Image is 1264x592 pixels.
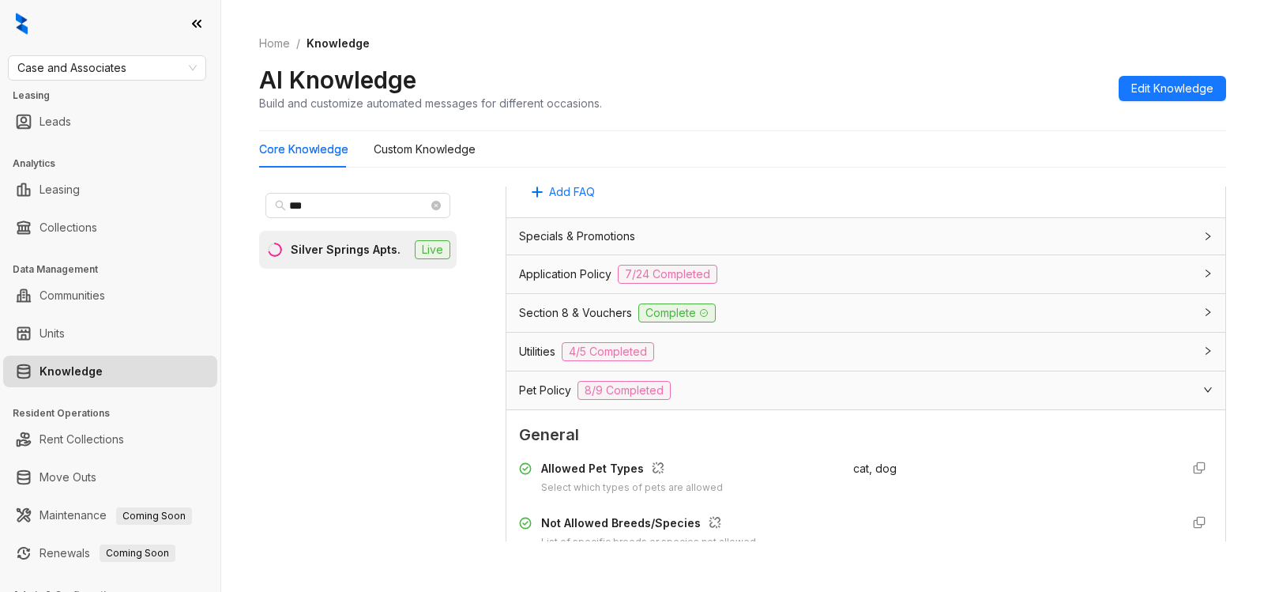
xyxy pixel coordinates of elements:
[431,201,441,210] span: close-circle
[519,343,555,360] span: Utilities
[39,356,103,387] a: Knowledge
[506,218,1225,255] div: Specials & Promotions
[3,424,217,455] li: Rent Collections
[256,35,293,52] a: Home
[506,371,1225,409] div: Pet Policy8/9 Completed
[3,212,217,243] li: Collections
[1203,269,1213,278] span: collapsed
[291,241,401,258] div: Silver Springs Apts.
[3,462,217,493] li: Move Outs
[39,280,105,311] a: Communities
[3,500,217,531] li: Maintenance
[39,462,96,493] a: Move Outs
[506,333,1225,371] div: Utilities4/5 Completed
[17,56,197,80] span: Case and Associates
[13,156,220,171] h3: Analytics
[519,304,632,322] span: Section 8 & Vouchers
[1131,80,1213,97] span: Edit Knowledge
[39,212,97,243] a: Collections
[307,36,370,50] span: Knowledge
[541,515,756,535] div: Not Allowed Breeds/Species
[39,537,175,569] a: RenewalsComing Soon
[638,304,716,322] span: Complete
[100,545,175,562] span: Coming Soon
[116,507,192,525] span: Coming Soon
[541,460,723,481] div: Allowed Pet Types
[577,381,671,400] span: 8/9 Completed
[275,200,286,211] span: search
[519,228,635,245] span: Specials & Promotions
[1203,307,1213,317] span: collapsed
[415,240,450,259] span: Live
[519,423,1213,447] span: General
[39,174,80,206] a: Leasing
[259,65,416,95] h2: AI Knowledge
[3,174,217,206] li: Leasing
[1203,232,1213,241] span: collapsed
[13,89,220,103] h3: Leasing
[374,141,476,158] div: Custom Knowledge
[13,262,220,277] h3: Data Management
[853,462,897,475] span: cat, dog
[1119,76,1226,101] button: Edit Knowledge
[259,95,602,111] div: Build and customize automated messages for different occasions.
[618,265,717,284] span: 7/24 Completed
[39,424,124,455] a: Rent Collections
[3,106,217,138] li: Leads
[541,535,756,550] div: List of specific breeds or species not allowed
[16,13,28,35] img: logo
[506,255,1225,293] div: Application Policy7/24 Completed
[3,280,217,311] li: Communities
[3,356,217,387] li: Knowledge
[296,35,300,52] li: /
[562,342,654,361] span: 4/5 Completed
[549,183,595,201] span: Add FAQ
[519,382,571,399] span: Pet Policy
[519,266,611,283] span: Application Policy
[39,318,65,349] a: Units
[3,537,217,569] li: Renewals
[506,294,1225,332] div: Section 8 & VouchersComplete
[259,141,348,158] div: Core Knowledge
[39,106,71,138] a: Leads
[1203,346,1213,356] span: collapsed
[519,179,608,205] button: Add FAQ
[541,481,723,496] div: Select which types of pets are allowed
[3,318,217,349] li: Units
[1203,385,1213,394] span: expanded
[13,406,220,420] h3: Resident Operations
